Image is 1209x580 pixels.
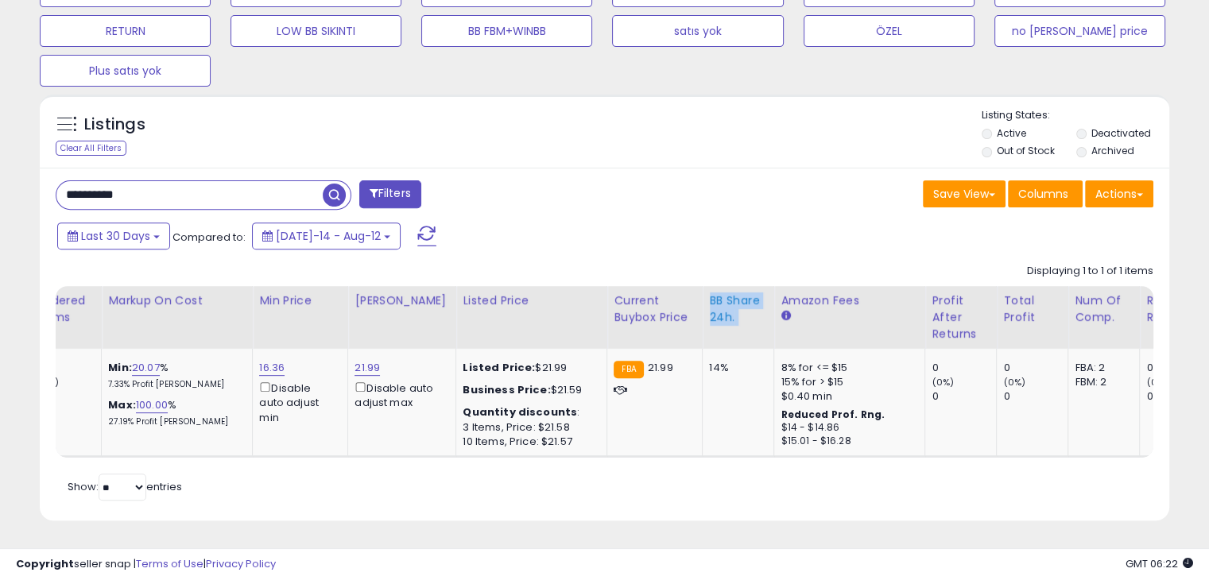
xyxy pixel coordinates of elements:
b: Listed Price: [463,360,535,375]
button: RETURN [40,15,211,47]
div: FBA: 2 [1075,361,1127,375]
label: Archived [1091,144,1133,157]
div: Total Profit [1003,292,1061,326]
button: Last 30 Days [57,222,170,249]
strong: Copyright [16,556,74,571]
div: seller snap | | [16,557,276,572]
button: Save View [923,180,1006,207]
span: 2025-09-12 06:22 GMT [1126,556,1193,571]
button: ÖZEL [804,15,975,47]
small: (0%) [932,376,954,389]
b: Quantity discounts [463,404,577,420]
div: 14% [709,361,761,375]
label: Deactivated [1091,126,1150,140]
div: : [463,405,595,420]
button: Filters [359,180,421,208]
div: Disable auto adjust min [259,379,335,425]
button: satıs yok [612,15,783,47]
div: % [108,398,240,427]
div: Min Price [259,292,341,309]
th: The percentage added to the cost of goods (COGS) that forms the calculator for Min & Max prices. [102,286,253,349]
a: 20.07 [132,360,160,376]
div: Current Buybox Price [614,292,696,326]
div: Listed Price [463,292,600,309]
button: Actions [1085,180,1153,207]
div: Displaying 1 to 1 of 1 items [1027,264,1153,279]
div: 0 [1003,389,1068,404]
div: Clear All Filters [56,141,126,156]
div: Markup on Cost [108,292,246,309]
div: Amazon Fees [781,292,918,309]
div: $21.59 [463,383,595,397]
div: 0 [37,389,101,404]
div: 0 [932,389,996,404]
small: FBA [614,361,643,378]
div: Return Rate [1146,292,1204,326]
a: Privacy Policy [206,556,276,571]
div: 15% for > $15 [781,375,913,389]
span: 21.99 [648,360,673,375]
div: 0 [1003,361,1068,375]
label: Out of Stock [997,144,1055,157]
div: Ordered Items [37,292,95,326]
a: 16.36 [259,360,285,376]
span: Compared to: [172,230,246,245]
div: $14 - $14.86 [781,421,913,435]
b: Min: [108,360,132,375]
a: Terms of Use [136,556,203,571]
button: BB FBM+WINBB [421,15,592,47]
span: Show: entries [68,479,182,494]
span: [DATE]-14 - Aug-12 [276,228,381,244]
button: no [PERSON_NAME] price [994,15,1165,47]
a: 21.99 [355,360,380,376]
div: $21.99 [463,361,595,375]
small: Amazon Fees. [781,309,790,323]
div: Profit After Returns [932,292,990,342]
div: Num of Comp. [1075,292,1133,326]
p: 27.19% Profit [PERSON_NAME] [108,416,240,427]
div: 3 Items, Price: $21.58 [463,420,595,435]
div: 0 [932,361,996,375]
div: % [108,361,240,390]
div: 8% for <= $15 [781,361,913,375]
span: Columns [1018,186,1068,202]
div: [PERSON_NAME] [355,292,449,309]
div: $0.40 min [781,389,913,404]
small: (0%) [1003,376,1025,389]
div: $15.01 - $16.28 [781,435,913,448]
small: (0%) [1146,376,1168,389]
button: [DATE]-14 - Aug-12 [252,222,401,249]
div: 10 Items, Price: $21.57 [463,435,595,449]
div: FBM: 2 [1075,375,1127,389]
div: 0 [37,361,101,375]
p: 7.33% Profit [PERSON_NAME] [108,379,240,390]
b: Max: [108,397,136,412]
label: Active [997,126,1026,140]
p: Listing States: [982,108,1169,123]
h5: Listings [84,114,145,136]
button: Columns [1008,180,1083,207]
button: LOW BB SIKINTI [231,15,401,47]
b: Business Price: [463,382,550,397]
div: BB Share 24h. [709,292,767,326]
a: 100.00 [136,397,168,413]
span: Last 30 Days [81,228,150,244]
button: Plus satıs yok [40,55,211,87]
b: Reduced Prof. Rng. [781,408,885,421]
div: Disable auto adjust max [355,379,444,410]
